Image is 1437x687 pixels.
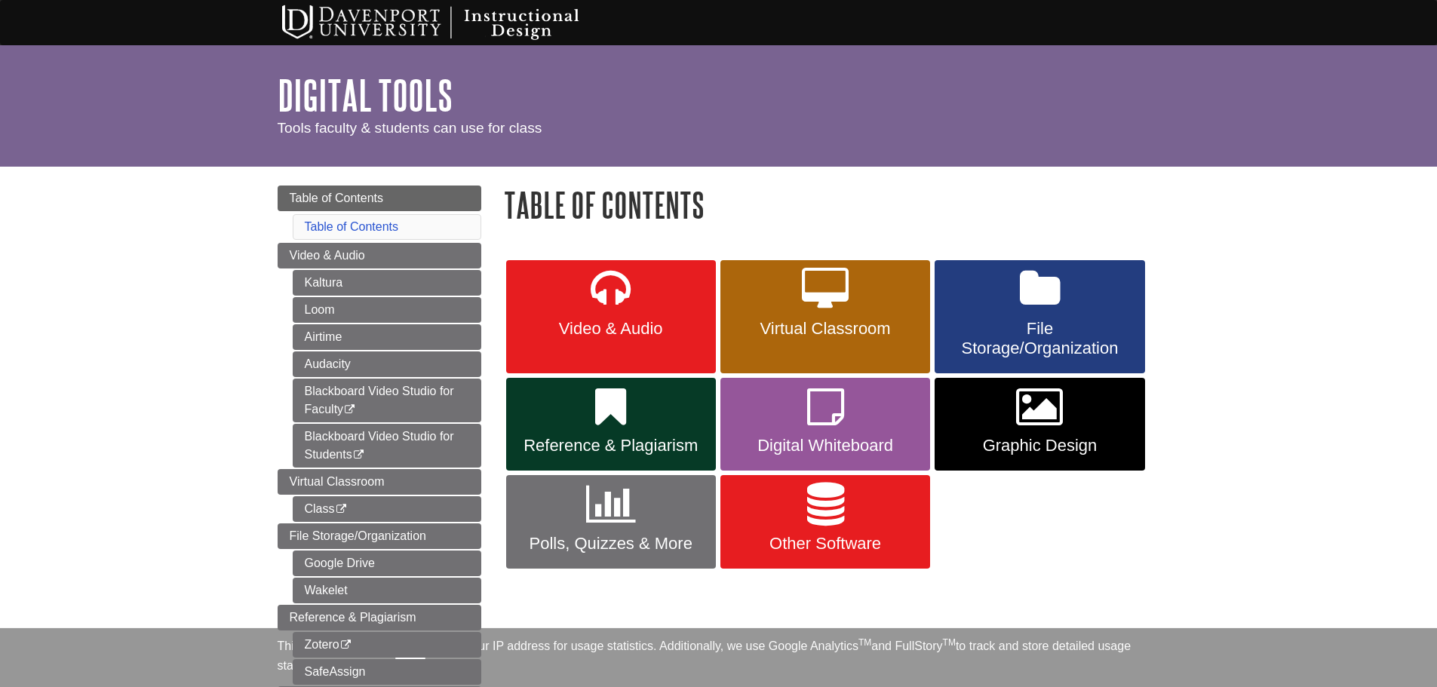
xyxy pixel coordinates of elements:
a: File Storage/Organization [935,260,1144,373]
a: Audacity [293,351,481,377]
a: Zotero [293,632,481,658]
div: This site uses cookies and records your IP address for usage statistics. Additionally, we use Goo... [278,637,1160,678]
span: Other Software [732,534,919,554]
a: Reference & Plagiarism [278,605,481,630]
a: Google Drive [293,551,481,576]
a: Kaltura [293,270,481,296]
a: Wakelet [293,578,481,603]
sup: TM [858,637,871,648]
a: Video & Audio [506,260,716,373]
span: Reference & Plagiarism [290,611,416,624]
a: Digital Tools [278,72,453,118]
span: Virtual Classroom [732,319,919,339]
span: Reference & Plagiarism [517,436,705,455]
a: Graphic Design [935,378,1144,471]
a: Class [293,496,481,522]
a: File Storage/Organization [278,523,481,549]
span: Tools faculty & students can use for class [278,120,542,136]
img: Davenport University Instructional Design [270,4,632,41]
i: This link opens in a new window [352,450,365,460]
span: Table of Contents [290,192,384,204]
span: File Storage/Organization [946,319,1133,358]
h1: Table of Contents [504,186,1160,224]
a: Virtual Classroom [720,260,930,373]
i: This link opens in a new window [335,505,348,514]
a: Airtime [293,324,481,350]
span: Polls, Quizzes & More [517,534,705,554]
span: Virtual Classroom [290,475,385,488]
a: Blackboard Video Studio for Students [293,424,481,468]
a: Blackboard Video Studio for Faculty [293,379,481,422]
a: Reference & Plagiarism [506,378,716,471]
a: Other Software [720,475,930,569]
a: Digital Whiteboard [720,378,930,471]
sup: TM [943,637,956,648]
i: This link opens in a new window [343,405,356,415]
a: Video & Audio [278,243,481,268]
span: Digital Whiteboard [732,436,919,455]
a: Loom [293,297,481,323]
a: SafeAssign [293,659,481,685]
a: Virtual Classroom [278,469,481,495]
span: File Storage/Organization [290,529,426,542]
a: Table of Contents [278,186,481,211]
i: This link opens in a new window [339,640,352,650]
a: Polls, Quizzes & More [506,475,716,569]
a: Table of Contents [305,220,399,233]
span: Video & Audio [517,319,705,339]
span: Graphic Design [946,436,1133,455]
span: Video & Audio [290,249,365,262]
